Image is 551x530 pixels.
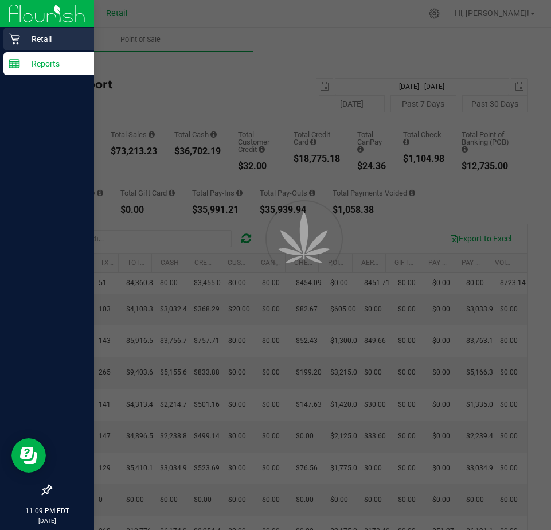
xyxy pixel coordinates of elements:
[5,506,89,516] p: 11:09 PM EDT
[11,438,46,473] iframe: Resource center
[5,516,89,525] p: [DATE]
[9,33,20,45] inline-svg: Retail
[20,32,89,46] p: Retail
[9,58,20,69] inline-svg: Reports
[20,57,89,71] p: Reports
